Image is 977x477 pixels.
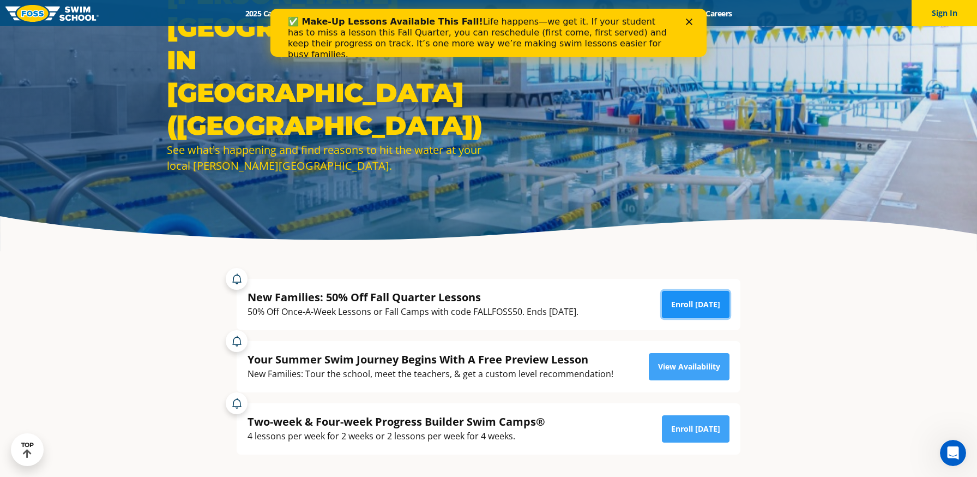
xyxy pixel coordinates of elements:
a: Swim Like [PERSON_NAME] [546,8,662,19]
a: Enroll [DATE] [662,291,729,318]
div: Close [415,10,426,16]
div: Your Summer Swim Journey Begins With A Free Preview Lesson [248,352,613,367]
a: Swim Path® Program [349,8,445,19]
a: Blog [662,8,696,19]
a: Enroll [DATE] [662,415,729,443]
div: 50% Off Once-A-Week Lessons or Fall Camps with code FALLFOSS50. Ends [DATE]. [248,305,578,319]
b: ✅ Make-Up Lessons Available This Fall! [17,8,213,18]
iframe: Intercom live chat [940,440,966,466]
div: Two-week & Four-week Progress Builder Swim Camps® [248,414,545,429]
div: New Families: Tour the school, meet the teachers, & get a custom level recommendation! [248,367,613,381]
a: 2025 Calendar [236,8,304,19]
div: Life happens—we get it. If your student has to miss a lesson this Fall Quarter, you can reschedul... [17,8,401,51]
a: View Availability [649,353,729,380]
div: 4 lessons per week for 2 weeks or 2 lessons per week for 4 weeks. [248,429,545,444]
div: TOP [21,442,34,458]
div: New Families: 50% Off Fall Quarter Lessons [248,290,578,305]
img: FOSS Swim School Logo [5,5,99,22]
iframe: Intercom live chat banner [270,9,707,57]
a: Schools [304,8,349,19]
div: See what's happening and find reasons to hit the water at your local [PERSON_NAME][GEOGRAPHIC_DATA]. [167,142,483,174]
a: Careers [696,8,741,19]
a: About [PERSON_NAME] [445,8,547,19]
